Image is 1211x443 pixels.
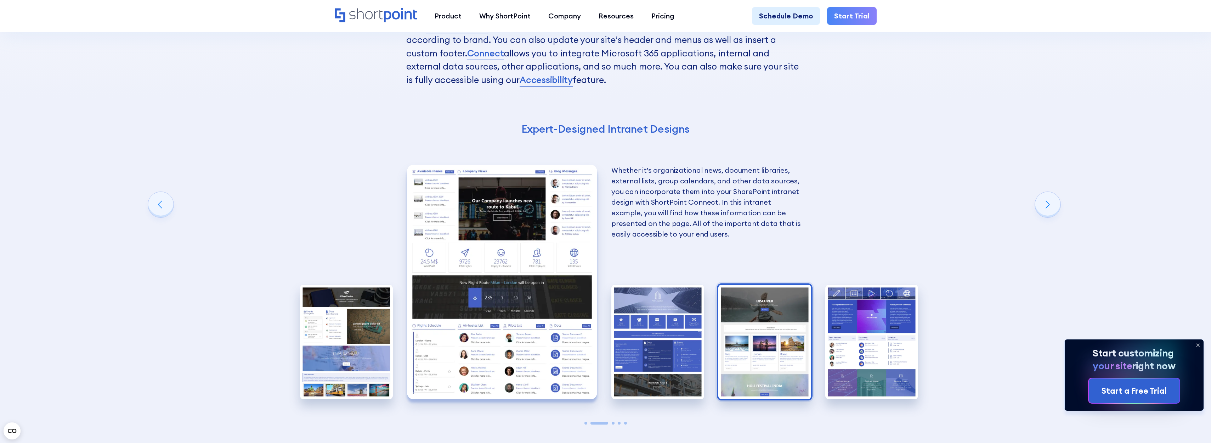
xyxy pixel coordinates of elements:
[584,422,587,425] span: Go to slide 1
[827,7,877,25] a: Start Trial
[643,7,683,25] a: Pricing
[1035,192,1060,217] div: Next slide
[300,285,393,399] div: 1 / 5
[4,422,21,439] button: Open CMP widget
[470,7,539,25] a: Why ShortPoint
[406,122,805,136] h4: Expert-Designed Intranet Designs
[335,8,417,23] a: Home
[548,11,581,21] div: Company
[599,11,634,21] div: Resources
[611,165,802,239] p: Whether it's organizational news, document libraries, external lists, group calendars, and other ...
[407,165,598,399] img: HR SharePoint site example for Homepage
[612,422,615,425] span: Go to slide 3
[300,285,393,399] img: Best SharePoint Intranet Site Designs
[825,285,918,399] img: HR SharePoint site example for documents
[479,11,531,21] div: Why ShortPoint
[651,11,674,21] div: Pricing
[718,285,811,399] img: SharePoint Communication site example for news
[718,285,811,399] div: 4 / 5
[1089,378,1179,403] a: Start a Free Trial
[590,7,643,25] a: Resources
[1176,409,1211,443] iframe: Chat Widget
[467,47,504,60] a: Connect
[407,165,598,399] div: 2 / 5
[1102,385,1167,397] div: Start a Free Trial
[426,7,470,25] a: Product
[520,73,573,87] a: Accessibility
[148,192,174,217] div: Previous slide
[611,285,704,399] img: Internal SharePoint site example for company policy
[752,7,820,25] a: Schedule Demo
[611,285,704,399] div: 3 / 5
[435,11,462,21] div: Product
[825,285,918,399] div: 5 / 5
[618,422,621,425] span: Go to slide 4
[624,422,627,425] span: Go to slide 5
[539,7,590,25] a: Company
[590,422,608,425] span: Go to slide 2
